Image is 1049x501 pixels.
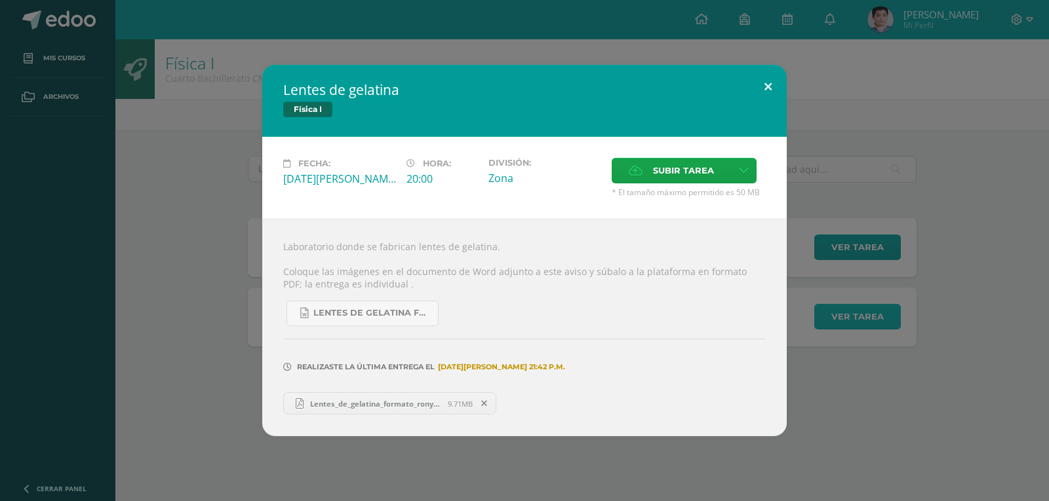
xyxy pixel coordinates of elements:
[612,187,766,198] span: * El tamaño máximo permitido es 50 MB
[297,362,435,371] span: Realizaste la última entrega el
[262,219,787,436] div: Laboratorio donde se fabrican lentes de gelatina. Coloque las imágenes en el documento de Word ad...
[287,301,439,326] a: Lentes de gelatina formato.docx
[406,172,478,186] div: 20:00
[283,81,766,99] h2: Lentes de gelatina
[435,367,565,367] span: [DATE][PERSON_NAME] 21:42 p.m.
[423,158,451,168] span: Hora:
[653,158,714,183] span: Subir tarea
[283,102,332,117] span: Física I
[473,396,496,411] span: Remover entrega
[448,399,473,409] span: 9.71MB
[488,171,601,185] div: Zona
[283,172,396,186] div: [DATE][PERSON_NAME]
[488,158,601,168] label: División:
[283,392,496,415] a: Lentes_de_gelatina_formato_rony_lopez.pdf 9.71MB
[304,399,448,409] span: Lentes_de_gelatina_formato_rony_lopez.pdf
[749,65,787,109] button: Close (Esc)
[298,158,330,168] span: Fecha:
[313,308,431,318] span: Lentes de gelatina formato.docx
